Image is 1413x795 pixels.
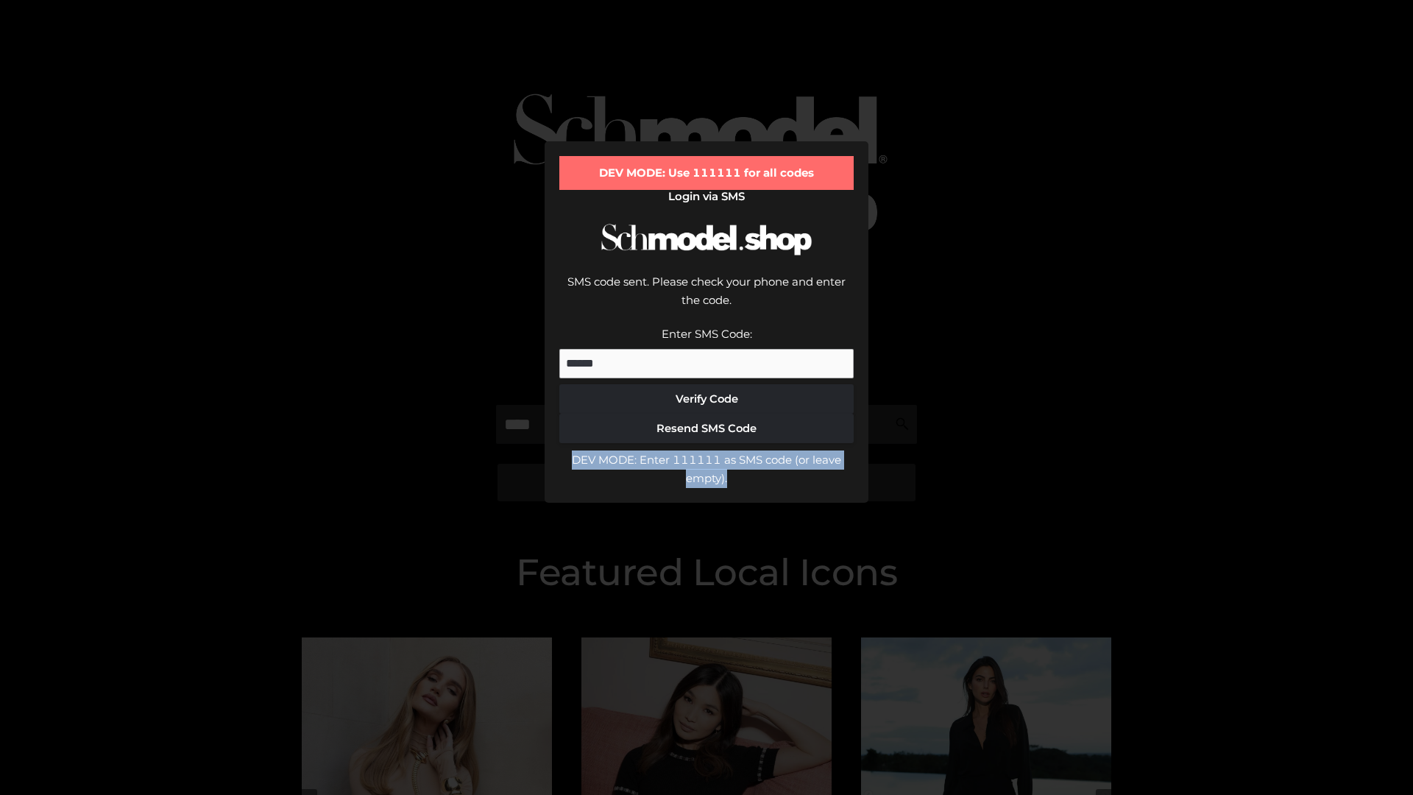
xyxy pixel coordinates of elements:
label: Enter SMS Code: [662,327,752,341]
div: DEV MODE: Enter 111111 as SMS code (or leave empty). [559,451,854,488]
div: SMS code sent. Please check your phone and enter the code. [559,272,854,325]
button: Resend SMS Code [559,414,854,443]
img: Schmodel Logo [596,211,817,269]
div: DEV MODE: Use 111111 for all codes [559,156,854,190]
button: Verify Code [559,384,854,414]
h2: Login via SMS [559,190,854,203]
